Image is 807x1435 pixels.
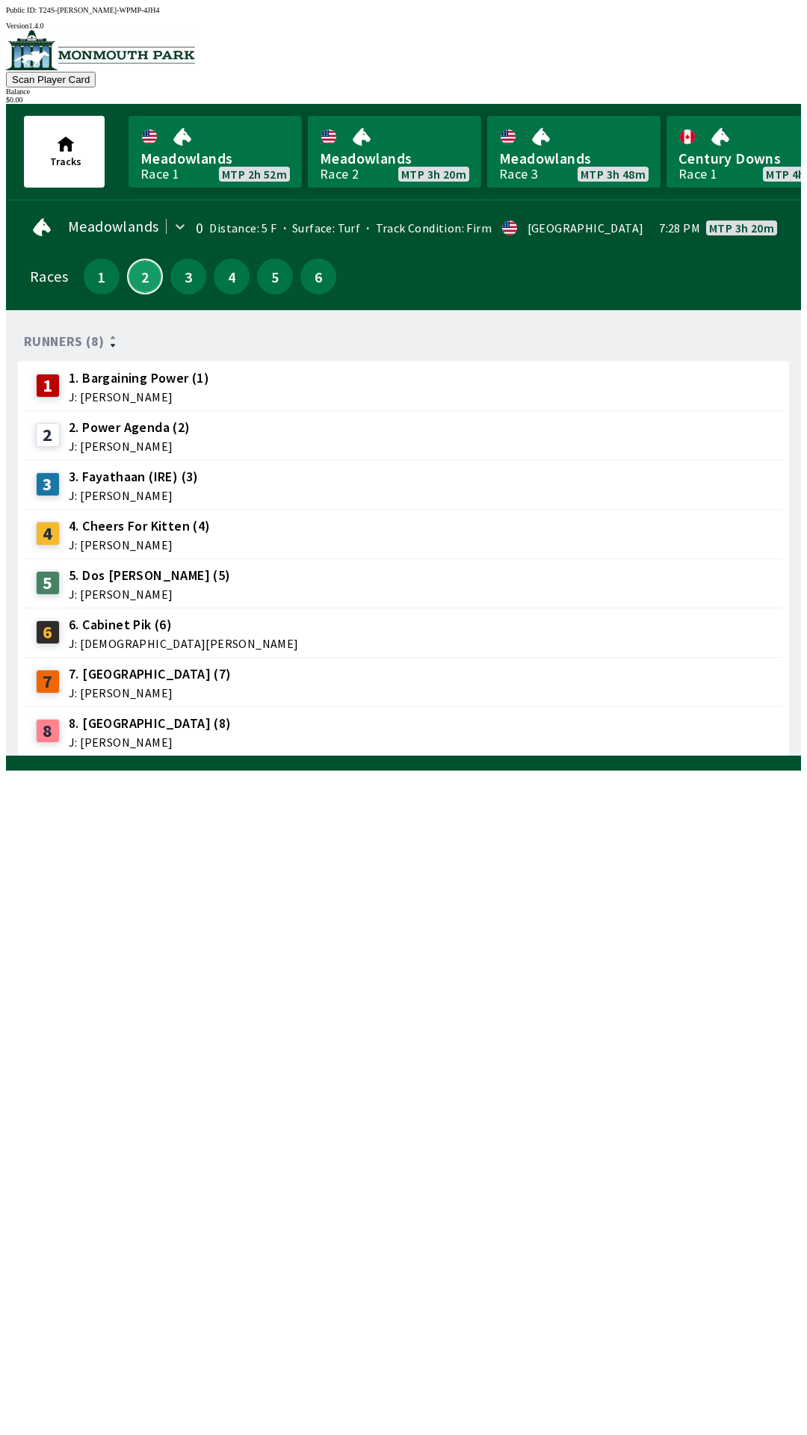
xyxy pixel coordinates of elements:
[69,714,232,733] span: 8. [GEOGRAPHIC_DATA] (8)
[487,116,661,188] a: MeadowlandsRace 3MTP 3h 48m
[257,259,293,294] button: 5
[277,220,361,235] span: Surface: Turf
[6,22,801,30] div: Version 1.4.0
[50,155,81,168] span: Tracks
[581,168,646,180] span: MTP 3h 48m
[195,222,203,234] div: 0
[6,72,96,87] button: Scan Player Card
[709,222,774,234] span: MTP 3h 20m
[6,96,801,104] div: $ 0.00
[69,391,209,403] span: J: [PERSON_NAME]
[499,149,649,168] span: Meadowlands
[300,259,336,294] button: 6
[222,168,287,180] span: MTP 2h 52m
[36,571,60,595] div: 5
[24,336,104,348] span: Runners (8)
[69,490,199,502] span: J: [PERSON_NAME]
[6,6,801,14] div: Public ID:
[140,149,290,168] span: Meadowlands
[140,168,179,180] div: Race 1
[69,687,232,699] span: J: [PERSON_NAME]
[129,116,302,188] a: MeadowlandsRace 1MTP 2h 52m
[209,220,276,235] span: Distance: 5 F
[84,259,120,294] button: 1
[69,566,231,585] span: 5. Dos [PERSON_NAME] (5)
[69,615,299,635] span: 6. Cabinet Pik (6)
[69,440,191,452] span: J: [PERSON_NAME]
[678,168,717,180] div: Race 1
[69,664,232,684] span: 7. [GEOGRAPHIC_DATA] (7)
[69,638,299,649] span: J: [DEMOGRAPHIC_DATA][PERSON_NAME]
[36,719,60,743] div: 8
[30,271,68,283] div: Races
[36,522,60,546] div: 4
[401,168,466,180] span: MTP 3h 20m
[499,168,538,180] div: Race 3
[6,87,801,96] div: Balance
[308,116,481,188] a: MeadowlandsRace 2MTP 3h 20m
[6,30,195,70] img: venue logo
[24,334,783,349] div: Runners (8)
[304,271,333,282] span: 6
[320,168,359,180] div: Race 2
[69,588,231,600] span: J: [PERSON_NAME]
[170,259,206,294] button: 3
[174,271,202,282] span: 3
[36,670,60,694] div: 7
[528,222,644,234] div: [GEOGRAPHIC_DATA]
[69,418,191,437] span: 2. Power Agenda (2)
[69,516,211,536] span: 4. Cheers For Kitten (4)
[320,149,469,168] span: Meadowlands
[36,423,60,447] div: 2
[24,116,105,188] button: Tracks
[69,467,199,487] span: 3. Fayathaan (IRE) (3)
[36,620,60,644] div: 6
[36,374,60,398] div: 1
[36,472,60,496] div: 3
[39,6,160,14] span: T24S-[PERSON_NAME]-WPMP-4JH4
[69,368,209,388] span: 1. Bargaining Power (1)
[659,222,700,234] span: 7:28 PM
[68,220,158,232] span: Meadowlands
[69,539,211,551] span: J: [PERSON_NAME]
[214,259,250,294] button: 4
[217,271,246,282] span: 4
[127,259,163,294] button: 2
[69,736,232,748] span: J: [PERSON_NAME]
[360,220,492,235] span: Track Condition: Firm
[87,271,116,282] span: 1
[261,271,289,282] span: 5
